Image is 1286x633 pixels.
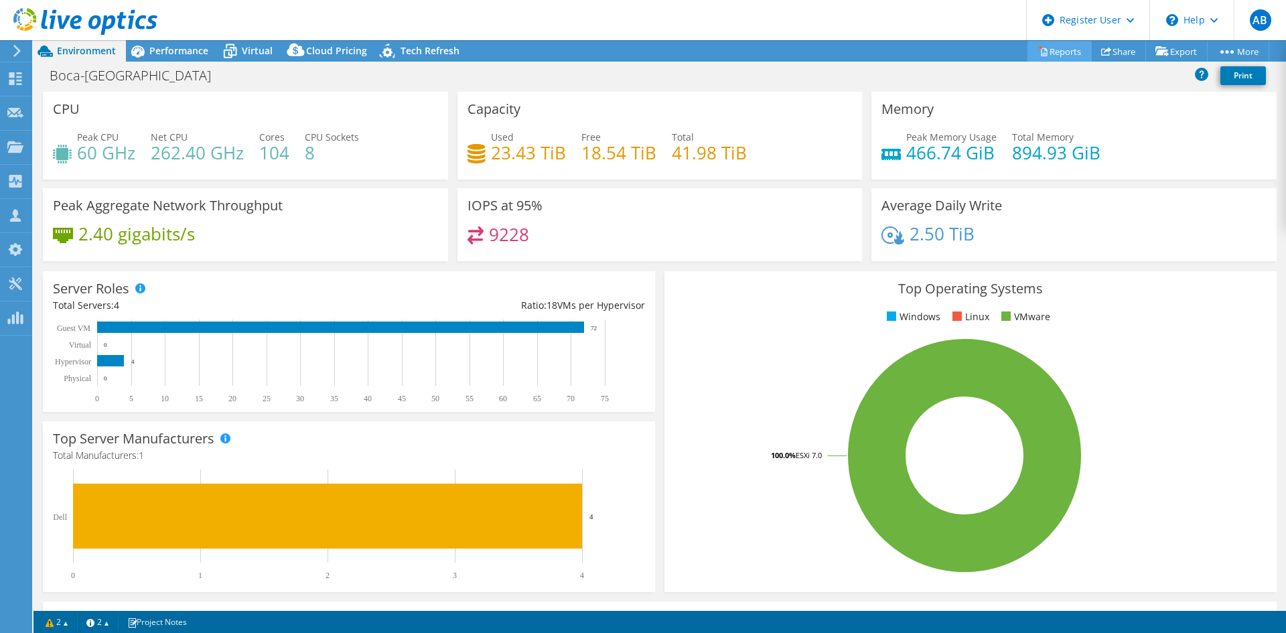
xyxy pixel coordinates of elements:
[468,198,543,213] h3: IOPS at 95%
[305,131,359,143] span: CPU Sockets
[771,450,796,460] tspan: 100.0%
[1012,145,1100,160] h4: 894.93 GiB
[581,131,601,143] span: Free
[44,68,232,83] h1: Boca-[GEOGRAPHIC_DATA]
[491,131,514,143] span: Used
[296,394,304,403] text: 30
[1166,14,1178,26] svg: \n
[468,102,520,117] h3: Capacity
[949,309,989,324] li: Linux
[1027,41,1092,62] a: Reports
[547,299,557,311] span: 18
[881,102,934,117] h3: Memory
[57,324,90,333] text: Guest VM
[349,298,645,313] div: Ratio: VMs per Hypervisor
[131,358,135,365] text: 4
[118,614,196,630] a: Project Notes
[674,281,1267,296] h3: Top Operating Systems
[330,394,338,403] text: 35
[259,145,289,160] h4: 104
[77,614,119,630] a: 2
[580,571,584,580] text: 4
[53,298,349,313] div: Total Servers:
[263,394,271,403] text: 25
[78,226,195,241] h4: 2.40 gigabits/s
[259,131,285,143] span: Cores
[228,394,236,403] text: 20
[491,145,566,160] h4: 23.43 TiB
[1250,9,1271,31] span: AB
[499,394,507,403] text: 60
[672,145,747,160] h4: 41.98 TiB
[1091,41,1146,62] a: Share
[364,394,372,403] text: 40
[1220,66,1266,85] a: Print
[195,394,203,403] text: 15
[796,450,822,460] tspan: ESXi 7.0
[672,131,694,143] span: Total
[398,394,406,403] text: 45
[581,145,656,160] h4: 18.54 TiB
[129,394,133,403] text: 5
[114,299,119,311] span: 4
[591,325,597,332] text: 72
[306,44,367,57] span: Cloud Pricing
[53,198,283,213] h3: Peak Aggregate Network Throughput
[567,394,575,403] text: 70
[589,512,593,520] text: 4
[198,571,202,580] text: 1
[149,44,208,57] span: Performance
[77,145,135,160] h4: 60 GHz
[71,571,75,580] text: 0
[453,571,457,580] text: 3
[326,571,330,580] text: 2
[55,357,91,366] text: Hypervisor
[104,375,107,382] text: 0
[53,448,645,463] h4: Total Manufacturers:
[305,145,359,160] h4: 8
[242,44,273,57] span: Virtual
[53,102,80,117] h3: CPU
[1145,41,1208,62] a: Export
[601,394,609,403] text: 75
[53,281,129,296] h3: Server Roles
[431,394,439,403] text: 50
[489,227,529,242] h4: 9228
[881,198,1002,213] h3: Average Daily Write
[36,614,78,630] a: 2
[883,309,940,324] li: Windows
[1012,131,1074,143] span: Total Memory
[906,145,997,160] h4: 466.74 GiB
[533,394,541,403] text: 65
[151,145,244,160] h4: 262.40 GHz
[57,44,116,57] span: Environment
[401,44,459,57] span: Tech Refresh
[998,309,1050,324] li: VMware
[466,394,474,403] text: 55
[77,131,119,143] span: Peak CPU
[53,431,214,446] h3: Top Server Manufacturers
[69,340,92,350] text: Virtual
[1207,41,1269,62] a: More
[104,342,107,348] text: 0
[53,512,67,522] text: Dell
[906,131,997,143] span: Peak Memory Usage
[161,394,169,403] text: 10
[95,394,99,403] text: 0
[910,226,975,241] h4: 2.50 TiB
[139,449,144,462] span: 1
[151,131,188,143] span: Net CPU
[64,374,91,383] text: Physical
